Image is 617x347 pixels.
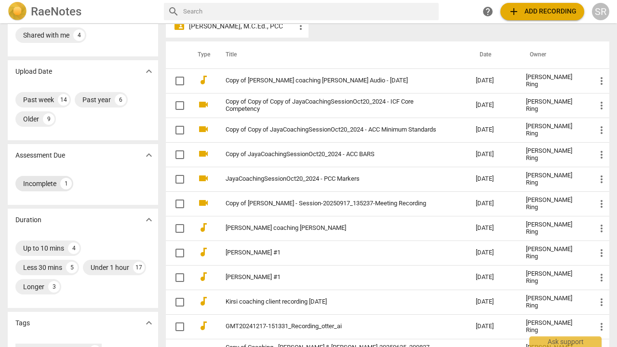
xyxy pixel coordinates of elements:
[143,317,155,329] span: expand_more
[23,243,64,253] div: Up to 10 mins
[226,298,441,306] a: Kirsi coaching client recording [DATE]
[596,247,607,259] span: more_vert
[66,262,78,273] div: 5
[23,282,44,292] div: Longer
[226,249,441,256] a: [PERSON_NAME] #1
[142,213,156,227] button: Show more
[31,5,81,18] h2: RaeNotes
[596,173,607,185] span: more_vert
[482,6,494,17] span: help
[58,94,69,106] div: 14
[142,64,156,79] button: Show more
[15,150,65,160] p: Assessment Due
[596,198,607,210] span: more_vert
[526,197,580,211] div: [PERSON_NAME] Ring
[198,173,209,184] span: videocam
[468,93,518,118] td: [DATE]
[468,216,518,240] td: [DATE]
[60,178,72,189] div: 1
[226,175,441,183] a: JayaCoachingSessionOct20_2024 - PCC Markers
[596,321,607,333] span: more_vert
[226,151,441,158] a: Copy of JayaCoachingSessionOct20_2024 - ACC BARS
[508,6,577,17] span: Add recording
[48,281,60,293] div: 3
[526,246,580,260] div: [PERSON_NAME] Ring
[596,124,607,136] span: more_vert
[15,67,52,77] p: Upload Date
[198,99,209,110] span: videocam
[500,3,584,20] button: Upload
[73,29,85,41] div: 4
[596,75,607,87] span: more_vert
[142,316,156,330] button: Show more
[526,270,580,285] div: [PERSON_NAME] Ring
[468,68,518,93] td: [DATE]
[198,246,209,258] span: audiotrack
[526,172,580,187] div: [PERSON_NAME] Ring
[15,318,30,328] p: Tags
[15,215,41,225] p: Duration
[8,2,27,21] img: Logo
[479,3,496,20] a: Help
[295,20,307,32] span: more_vert
[198,74,209,86] span: audiotrack
[468,41,518,68] th: Date
[596,296,607,308] span: more_vert
[592,3,609,20] button: SR
[183,4,435,19] input: Search
[68,242,80,254] div: 4
[82,95,111,105] div: Past year
[168,6,179,17] span: search
[226,126,441,133] a: Copy of Copy of JayaCoachingSessionOct20_2024 - ACC Minimum Standards
[198,222,209,233] span: audiotrack
[133,262,145,273] div: 17
[468,167,518,191] td: [DATE]
[143,214,155,226] span: expand_more
[23,95,54,105] div: Past week
[526,147,580,162] div: [PERSON_NAME] Ring
[526,320,580,334] div: [PERSON_NAME] Ring
[198,148,209,160] span: videocam
[596,149,607,160] span: more_vert
[198,271,209,282] span: audiotrack
[596,100,607,111] span: more_vert
[190,41,214,68] th: Type
[198,123,209,135] span: videocam
[23,263,62,272] div: Less 30 mins
[596,223,607,234] span: more_vert
[468,191,518,216] td: [DATE]
[23,30,69,40] div: Shared with me
[23,179,56,188] div: Incomplete
[526,295,580,309] div: [PERSON_NAME] Ring
[43,113,54,125] div: 9
[468,118,518,142] td: [DATE]
[468,265,518,290] td: [DATE]
[508,6,520,17] span: add
[226,225,441,232] a: [PERSON_NAME] coaching [PERSON_NAME]
[8,2,156,21] a: LogoRaeNotes
[526,221,580,236] div: [PERSON_NAME] Ring
[526,74,580,88] div: [PERSON_NAME] Ring
[198,295,209,307] span: audiotrack
[226,77,441,84] a: Copy of [PERSON_NAME] coaching [PERSON_NAME] Audio - [DATE]
[468,240,518,265] td: [DATE]
[198,320,209,332] span: audiotrack
[214,41,468,68] th: Title
[226,98,441,113] a: Copy of Copy of Copy of JayaCoachingSessionOct20_2024 - ICF Core Competency
[91,263,129,272] div: Under 1 hour
[189,21,295,31] p: Kara Exner, M.C.Ed., PCC
[226,274,441,281] a: [PERSON_NAME] #1
[226,323,441,330] a: GMT20241217-151331_Recording_otter_ai
[518,41,588,68] th: Owner
[529,336,602,347] div: Ask support
[526,123,580,137] div: [PERSON_NAME] Ring
[526,98,580,113] div: [PERSON_NAME] Ring
[115,94,126,106] div: 6
[198,197,209,209] span: videocam
[143,66,155,77] span: expand_more
[468,314,518,339] td: [DATE]
[468,142,518,167] td: [DATE]
[23,114,39,124] div: Older
[142,148,156,162] button: Show more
